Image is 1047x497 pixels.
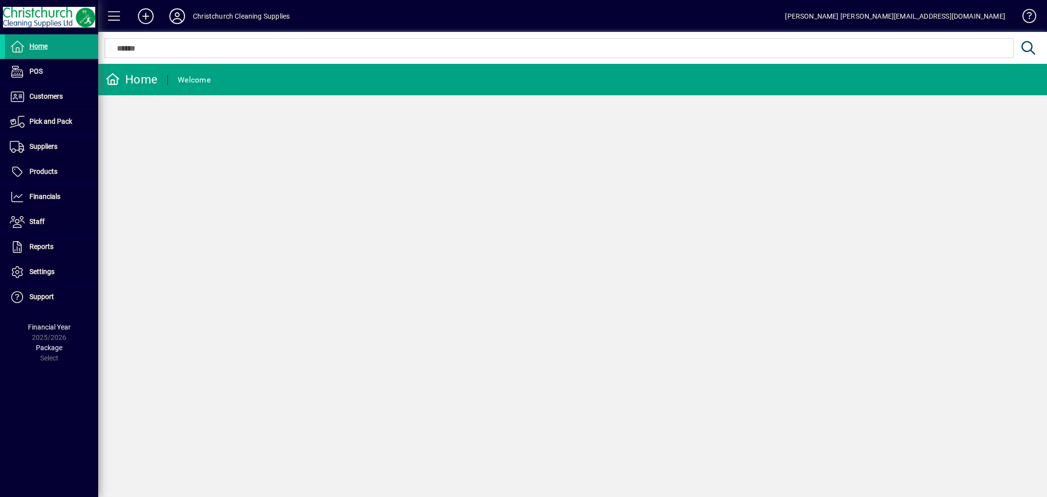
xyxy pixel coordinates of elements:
[29,142,57,150] span: Suppliers
[785,8,1005,24] div: [PERSON_NAME] [PERSON_NAME][EMAIL_ADDRESS][DOMAIN_NAME]
[5,84,98,109] a: Customers
[193,8,290,24] div: Christchurch Cleaning Supplies
[5,185,98,209] a: Financials
[29,67,43,75] span: POS
[5,59,98,84] a: POS
[161,7,193,25] button: Profile
[5,260,98,284] a: Settings
[5,135,98,159] a: Suppliers
[5,285,98,309] a: Support
[28,323,71,331] span: Financial Year
[29,92,63,100] span: Customers
[130,7,161,25] button: Add
[178,72,211,88] div: Welcome
[29,293,54,301] span: Support
[29,268,54,276] span: Settings
[5,160,98,184] a: Products
[29,167,57,175] span: Products
[36,344,62,352] span: Package
[29,243,54,250] span: Reports
[5,110,98,134] a: Pick and Pack
[29,193,60,200] span: Financials
[29,117,72,125] span: Pick and Pack
[1015,2,1035,34] a: Knowledge Base
[5,235,98,259] a: Reports
[106,72,158,87] div: Home
[29,218,45,225] span: Staff
[29,42,48,50] span: Home
[5,210,98,234] a: Staff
